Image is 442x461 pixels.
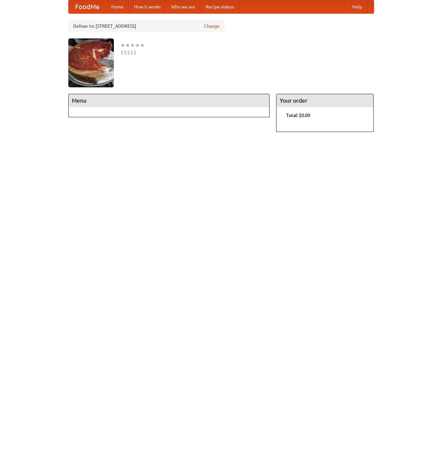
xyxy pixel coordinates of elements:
li: ★ [120,42,125,49]
li: $ [127,49,130,56]
li: $ [133,49,137,56]
li: $ [124,49,127,56]
li: $ [120,49,124,56]
h4: Your order [276,94,373,107]
a: FoodMe [69,0,106,13]
a: Help [347,0,367,13]
li: ★ [140,42,145,49]
a: Change [204,23,220,29]
a: Recipe videos [200,0,239,13]
a: Who we are [166,0,200,13]
img: angular.jpg [68,38,114,87]
h4: Menu [69,94,270,107]
li: $ [130,49,133,56]
li: ★ [135,42,140,49]
a: How it works [129,0,166,13]
a: Home [106,0,129,13]
li: ★ [125,42,130,49]
b: Total: $0.00 [286,113,310,118]
div: Deliver to: [STREET_ADDRESS] [68,20,224,32]
li: ★ [130,42,135,49]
